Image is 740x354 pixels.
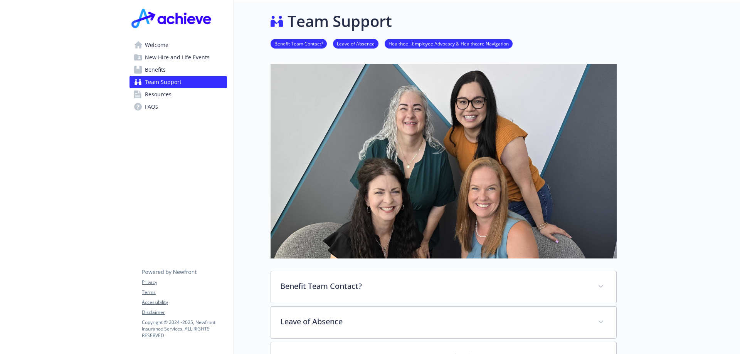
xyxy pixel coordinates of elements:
[142,279,227,286] a: Privacy
[129,88,227,101] a: Resources
[129,64,227,76] a: Benefits
[145,101,158,113] span: FAQs
[129,39,227,51] a: Welcome
[145,76,182,88] span: Team Support
[142,309,227,316] a: Disclaimer
[271,64,617,258] img: team support page banner
[129,76,227,88] a: Team Support
[288,10,392,33] h1: Team Support
[280,280,589,292] p: Benefit Team Contact?
[145,39,168,51] span: Welcome
[385,40,513,47] a: Healthee - Employee Advocacy & Healthcare Navigation
[145,88,172,101] span: Resources
[142,319,227,339] p: Copyright © 2024 - 2025 , Newfront Insurance Services, ALL RIGHTS RESERVED
[142,299,227,306] a: Accessibility
[145,51,210,64] span: New Hire and Life Events
[280,316,589,327] p: Leave of Absence
[142,289,227,296] a: Terms
[271,271,616,303] div: Benefit Team Contact?
[145,64,166,76] span: Benefits
[129,51,227,64] a: New Hire and Life Events
[271,307,616,338] div: Leave of Absence
[271,40,327,47] a: Benefit Team Contact?
[129,101,227,113] a: FAQs
[333,40,378,47] a: Leave of Absence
